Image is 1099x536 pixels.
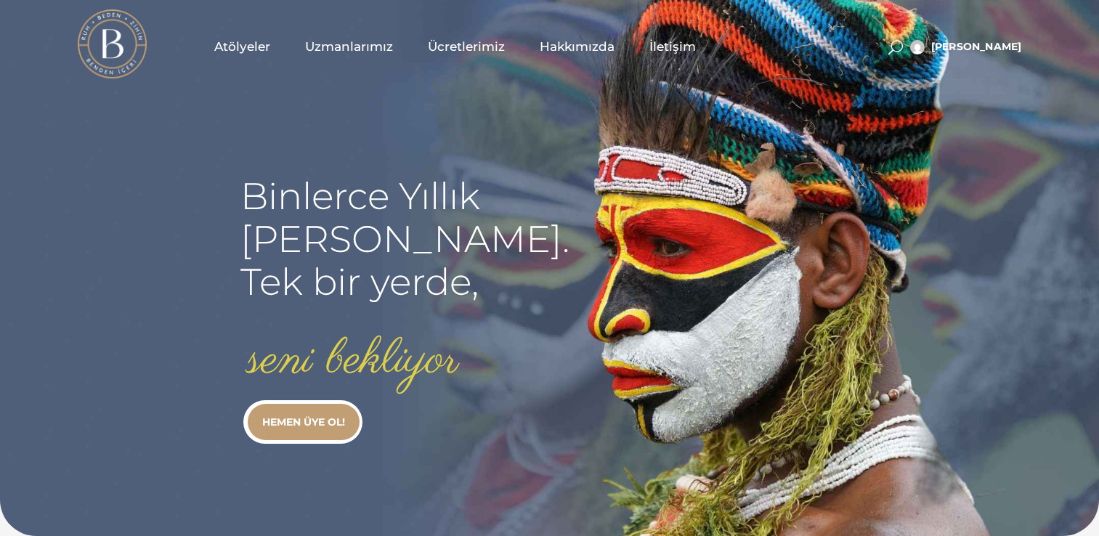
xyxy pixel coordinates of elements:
rs-layer: Binlerce Yıllık [PERSON_NAME]. Tek bir yerde, [240,175,569,304]
a: Uzmanlarımız [288,10,410,83]
span: Hakkımızda [540,38,615,55]
span: Atölyeler [214,38,270,55]
img: light logo [78,9,147,78]
a: Atölyeler [197,10,288,83]
span: İletişim [649,38,696,55]
a: Hakkımızda [522,10,632,83]
a: HEMEN ÜYE OL! [248,404,360,440]
rs-layer: seni bekliyor [248,333,459,388]
span: Ücretlerimiz [428,38,505,55]
a: Ücretlerimiz [410,10,522,83]
a: İletişim [632,10,713,83]
span: [PERSON_NAME] [931,40,1022,53]
span: Uzmanlarımız [305,38,393,55]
